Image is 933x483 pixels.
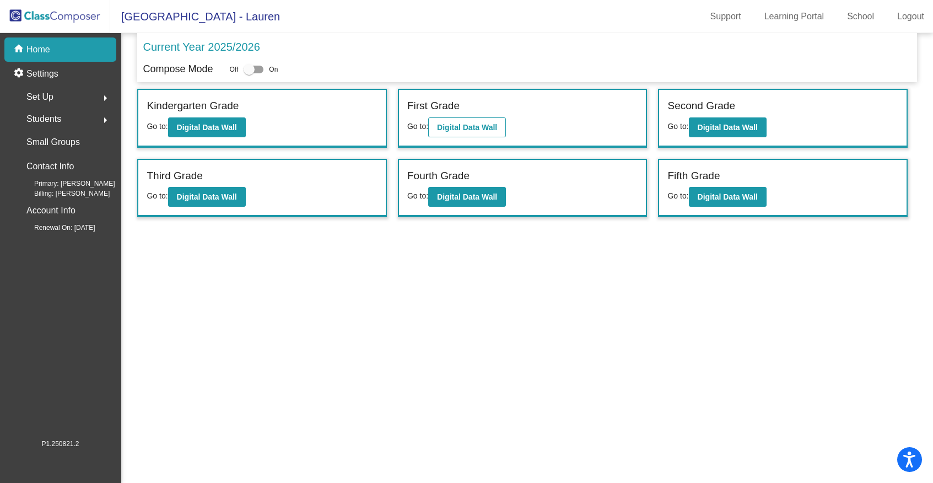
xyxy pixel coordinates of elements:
button: Digital Data Wall [689,117,767,137]
button: Digital Data Wall [168,187,246,207]
p: Account Info [26,203,75,218]
b: Digital Data Wall [437,192,497,201]
b: Digital Data Wall [437,123,497,132]
mat-icon: arrow_right [99,114,112,127]
button: Digital Data Wall [428,117,506,137]
label: First Grade [407,98,460,114]
p: Settings [26,67,58,80]
span: Renewal On: [DATE] [17,223,95,233]
button: Digital Data Wall [428,187,506,207]
p: Compose Mode [143,62,213,77]
a: Support [702,8,750,25]
a: Logout [888,8,933,25]
span: Primary: [PERSON_NAME] [17,179,115,189]
span: Go to: [667,191,688,200]
p: Small Groups [26,135,80,150]
span: Go to: [407,122,428,131]
label: Fifth Grade [667,168,720,184]
label: Third Grade [147,168,202,184]
b: Digital Data Wall [698,192,758,201]
span: [GEOGRAPHIC_DATA] - Lauren [110,8,280,25]
p: Current Year 2025/2026 [143,39,260,55]
span: Billing: [PERSON_NAME] [17,189,110,198]
span: Set Up [26,89,53,105]
mat-icon: settings [13,67,26,80]
label: Fourth Grade [407,168,470,184]
span: Students [26,111,61,127]
a: Learning Portal [756,8,833,25]
span: Go to: [407,191,428,200]
p: Contact Info [26,159,74,174]
span: Off [230,65,239,74]
a: School [838,8,883,25]
b: Digital Data Wall [177,192,237,201]
label: Kindergarten Grade [147,98,239,114]
b: Digital Data Wall [177,123,237,132]
mat-icon: home [13,43,26,56]
span: Go to: [147,191,168,200]
span: Go to: [147,122,168,131]
span: Go to: [667,122,688,131]
p: Home [26,43,50,56]
button: Digital Data Wall [689,187,767,207]
b: Digital Data Wall [698,123,758,132]
mat-icon: arrow_right [99,92,112,105]
label: Second Grade [667,98,735,114]
span: On [269,65,278,74]
button: Digital Data Wall [168,117,246,137]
